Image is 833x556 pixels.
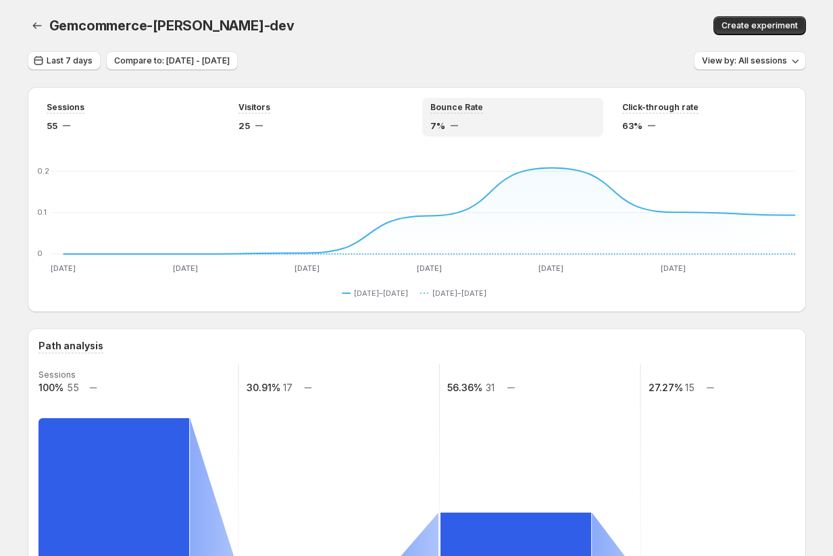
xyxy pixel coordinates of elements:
[172,263,197,273] text: [DATE]
[430,102,483,113] span: Bounce Rate
[486,382,495,393] text: 31
[354,288,408,299] span: [DATE]–[DATE]
[295,263,320,273] text: [DATE]
[283,382,293,393] text: 17
[432,288,486,299] span: [DATE]–[DATE]
[722,20,798,31] span: Create experiment
[49,18,295,34] span: Gemcommerce-[PERSON_NAME]-dev
[37,207,47,217] text: 0.1
[246,382,280,393] text: 30.91%
[47,119,57,132] span: 55
[39,382,64,393] text: 100%
[694,51,806,70] button: View by: All sessions
[702,55,787,66] span: View by: All sessions
[713,16,806,35] button: Create experiment
[238,119,250,132] span: 25
[342,285,413,301] button: [DATE]–[DATE]
[648,382,682,393] text: 27.27%
[622,102,699,113] span: Click-through rate
[447,382,482,393] text: 56.36%
[47,55,93,66] span: Last 7 days
[416,263,441,273] text: [DATE]
[37,166,49,176] text: 0.2
[39,370,76,380] text: Sessions
[28,51,101,70] button: Last 7 days
[47,102,84,113] span: Sessions
[66,382,78,393] text: 55
[238,102,270,113] span: Visitors
[114,55,230,66] span: Compare to: [DATE] - [DATE]
[39,339,103,353] h3: Path analysis
[685,382,695,393] text: 15
[622,119,642,132] span: 63%
[430,119,445,132] span: 7%
[538,263,563,273] text: [DATE]
[660,263,685,273] text: [DATE]
[106,51,238,70] button: Compare to: [DATE] - [DATE]
[37,249,43,258] text: 0
[420,285,492,301] button: [DATE]–[DATE]
[51,263,76,273] text: [DATE]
